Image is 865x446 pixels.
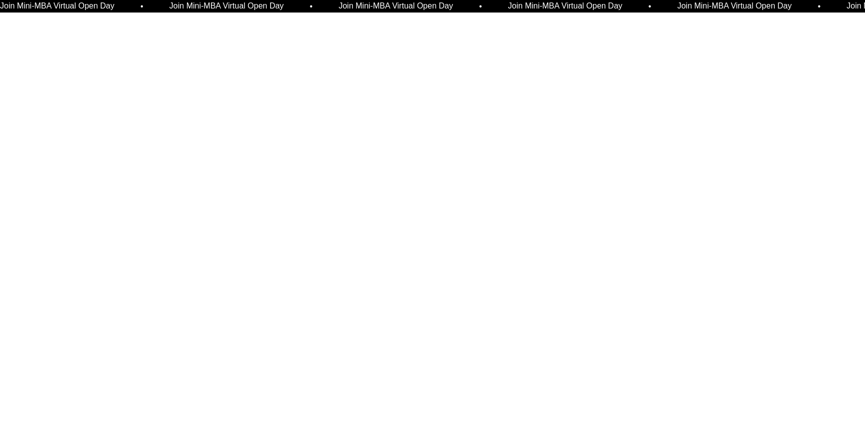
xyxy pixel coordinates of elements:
[137,3,140,11] span: •
[307,3,310,11] span: •
[815,3,818,11] span: •
[645,3,648,11] span: •
[476,3,479,11] span: •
